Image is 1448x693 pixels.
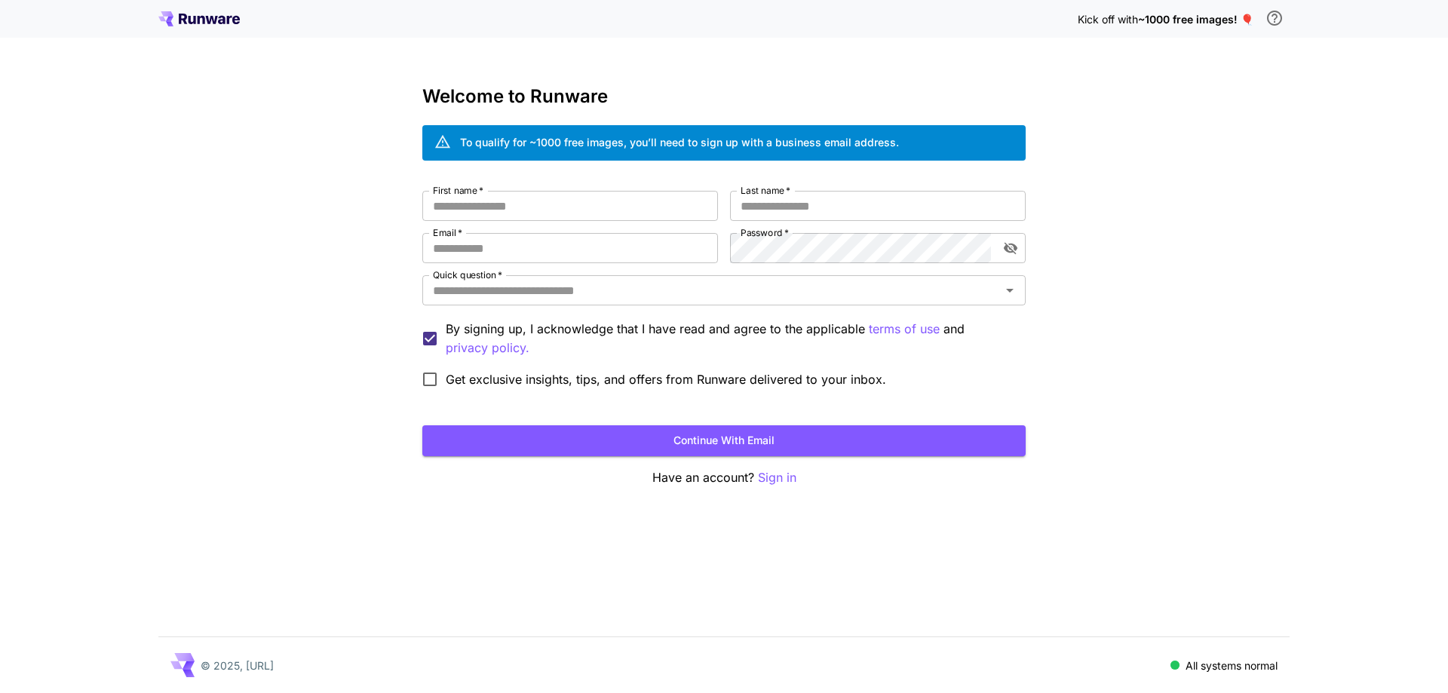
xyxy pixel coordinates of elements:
button: By signing up, I acknowledge that I have read and agree to the applicable terms of use and [446,339,529,357]
p: By signing up, I acknowledge that I have read and agree to the applicable and [446,320,1014,357]
button: Continue with email [422,425,1026,456]
label: Last name [741,184,790,197]
p: Have an account? [422,468,1026,487]
p: terms of use [869,320,940,339]
button: Sign in [758,468,796,487]
label: Password [741,226,789,239]
p: © 2025, [URL] [201,658,274,673]
button: In order to qualify for free credit, you need to sign up with a business email address and click ... [1259,3,1290,33]
span: ~1000 free images! 🎈 [1138,13,1253,26]
span: Kick off with [1078,13,1138,26]
span: Get exclusive insights, tips, and offers from Runware delivered to your inbox. [446,370,886,388]
button: toggle password visibility [997,235,1024,262]
p: All systems normal [1186,658,1278,673]
button: By signing up, I acknowledge that I have read and agree to the applicable and privacy policy. [869,320,940,339]
label: First name [433,184,483,197]
label: Quick question [433,268,502,281]
p: privacy policy. [446,339,529,357]
div: To qualify for ~1000 free images, you’ll need to sign up with a business email address. [460,134,899,150]
h3: Welcome to Runware [422,86,1026,107]
button: Open [999,280,1020,301]
label: Email [433,226,462,239]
